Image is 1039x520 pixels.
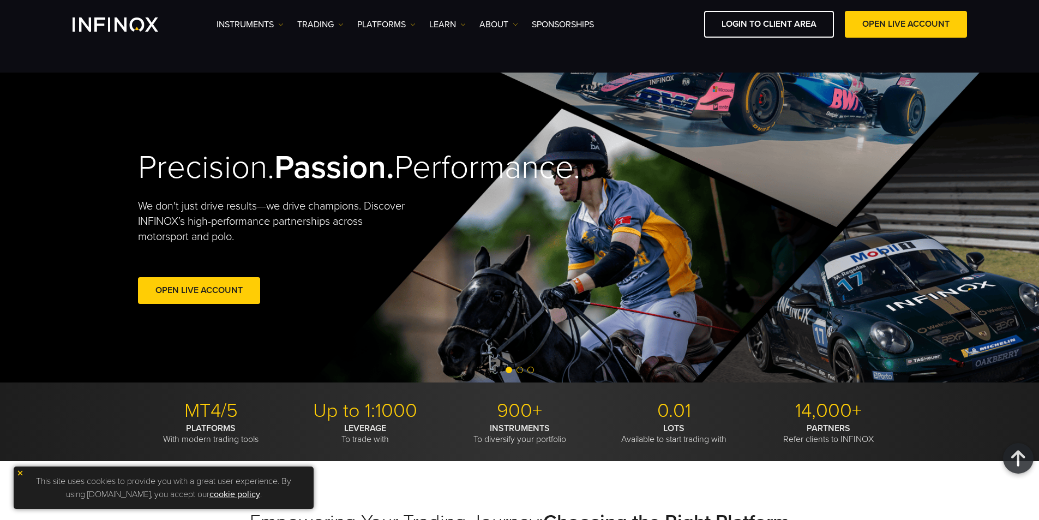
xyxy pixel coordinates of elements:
[138,199,413,244] p: We don't just drive results—we drive champions. Discover INFINOX’s high-performance partnerships ...
[601,399,747,423] p: 0.01
[344,423,386,434] strong: LEVERAGE
[755,399,902,423] p: 14,000+
[807,423,850,434] strong: PARTNERS
[209,489,260,500] a: cookie policy
[704,11,834,38] a: LOGIN TO CLIENT AREA
[527,367,534,373] span: Go to slide 3
[19,472,308,504] p: This site uses cookies to provide you with a great user experience. By using [DOMAIN_NAME], you a...
[217,18,284,31] a: Instruments
[138,399,284,423] p: MT4/5
[755,423,902,445] p: Refer clients to INFINOX
[663,423,684,434] strong: LOTS
[138,148,482,188] h2: Precision. Performance.
[490,423,550,434] strong: INSTRUMENTS
[517,367,523,373] span: Go to slide 2
[479,18,518,31] a: ABOUT
[429,18,466,31] a: Learn
[138,277,260,304] a: Open Live Account
[292,423,439,445] p: To trade with
[601,423,747,445] p: Available to start trading with
[357,18,416,31] a: PLATFORMS
[845,11,967,38] a: OPEN LIVE ACCOUNT
[73,17,184,32] a: INFINOX Logo
[138,423,284,445] p: With modern trading tools
[292,399,439,423] p: Up to 1:1000
[447,399,593,423] p: 900+
[186,423,236,434] strong: PLATFORMS
[447,423,593,445] p: To diversify your portfolio
[16,469,24,477] img: yellow close icon
[532,18,594,31] a: SPONSORSHIPS
[297,18,344,31] a: TRADING
[506,367,512,373] span: Go to slide 1
[274,148,394,187] strong: Passion.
